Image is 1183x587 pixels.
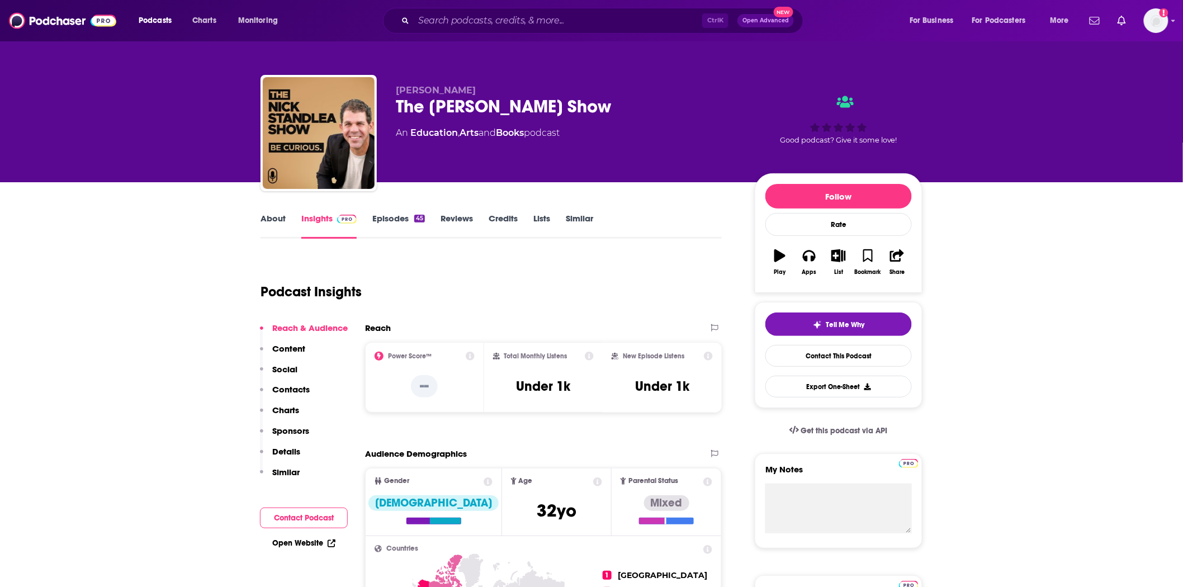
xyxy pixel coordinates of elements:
span: For Podcasters [972,13,1026,29]
button: Share [883,242,912,282]
a: Arts [460,127,479,138]
a: Credits [489,213,518,239]
div: Search podcasts, credits, & more... [394,8,814,34]
button: Charts [260,405,299,425]
div: Share [889,269,905,276]
button: open menu [230,12,292,30]
a: Lists [533,213,550,239]
a: Similar [566,213,593,239]
button: Bookmark [853,242,882,282]
span: Countries [386,545,418,552]
p: Charts [272,405,299,415]
img: Podchaser - Follow, Share and Rate Podcasts [9,10,116,31]
span: Charts [192,13,216,29]
button: Sponsors [260,425,309,446]
button: Export One-Sheet [765,376,912,397]
input: Search podcasts, credits, & more... [414,12,702,30]
img: User Profile [1144,8,1168,33]
button: Follow [765,184,912,209]
label: My Notes [765,464,912,484]
p: Content [272,343,305,354]
a: Education [410,127,458,138]
span: [GEOGRAPHIC_DATA] [618,570,708,580]
span: Get this podcast via API [801,426,888,435]
img: The Nick Standlea Show [263,77,375,189]
button: Reach & Audience [260,323,348,343]
div: List [834,269,843,276]
span: Open Advanced [742,18,789,23]
button: Show profile menu [1144,8,1168,33]
a: InsightsPodchaser Pro [301,213,357,239]
p: Contacts [272,384,310,395]
span: Parental Status [628,477,678,485]
span: Podcasts [139,13,172,29]
button: Contact Podcast [260,508,348,528]
button: Play [765,242,794,282]
p: Sponsors [272,425,309,436]
button: Similar [260,467,300,487]
button: open menu [1042,12,1083,30]
h3: Under 1k [516,378,570,395]
a: Open Website [272,538,335,548]
div: Play [774,269,786,276]
p: Similar [272,467,300,477]
a: Books [496,127,524,138]
h2: Reach [365,323,391,333]
h1: Podcast Insights [261,283,362,300]
button: Contacts [260,384,310,405]
a: Contact This Podcast [765,345,912,367]
span: [PERSON_NAME] [396,85,476,96]
span: , [458,127,460,138]
span: Gender [384,477,409,485]
img: Podchaser Pro [337,215,357,224]
button: Apps [794,242,824,282]
span: Ctrl K [702,13,728,28]
span: Good podcast? Give it some love! [780,136,897,144]
img: tell me why sparkle [813,320,822,329]
h2: Total Monthly Listens [504,352,567,360]
button: Social [260,364,297,385]
p: Social [272,364,297,375]
div: [DEMOGRAPHIC_DATA] [368,495,499,511]
a: Show notifications dropdown [1113,11,1130,30]
span: More [1050,13,1069,29]
p: Reach & Audience [272,323,348,333]
svg: Add a profile image [1160,8,1168,17]
div: An podcast [396,126,560,140]
div: Mixed [644,495,689,511]
span: For Business [910,13,954,29]
div: Good podcast? Give it some love! [755,85,922,154]
div: 45 [414,215,425,223]
div: Rate [765,213,912,236]
div: Apps [802,269,817,276]
button: open menu [902,12,968,30]
button: List [824,242,853,282]
h2: New Episode Listens [623,352,684,360]
span: Age [519,477,533,485]
span: 1 [603,571,612,580]
a: Reviews [441,213,473,239]
div: Bookmark [855,269,881,276]
h2: Power Score™ [388,352,432,360]
a: Pro website [899,457,919,468]
h3: Under 1k [635,378,689,395]
button: tell me why sparkleTell Me Why [765,313,912,336]
a: Episodes45 [372,213,425,239]
span: New [774,7,794,17]
span: Logged in as hmill [1144,8,1168,33]
a: About [261,213,286,239]
button: Open AdvancedNew [737,14,794,27]
button: open menu [965,12,1042,30]
span: 32 yo [537,500,576,522]
a: Charts [185,12,223,30]
p: Details [272,446,300,457]
button: Details [260,446,300,467]
span: Monitoring [238,13,278,29]
a: Show notifications dropdown [1085,11,1104,30]
a: Get this podcast via API [780,417,897,444]
h2: Audience Demographics [365,448,467,459]
img: Podchaser Pro [899,459,919,468]
span: and [479,127,496,138]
